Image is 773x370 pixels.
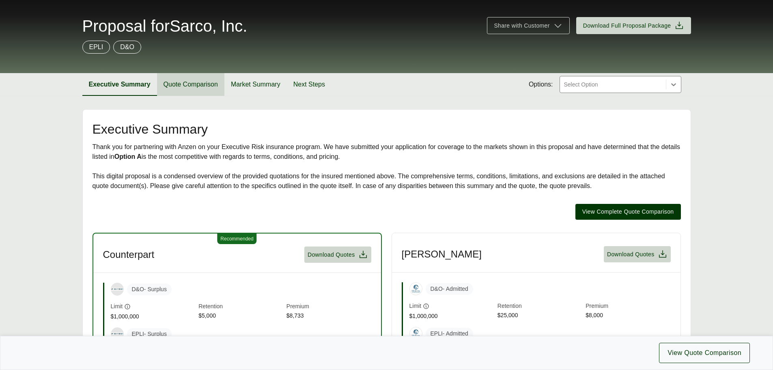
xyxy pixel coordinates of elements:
[103,249,155,261] h3: Counterpart
[586,302,670,311] span: Premium
[607,250,655,259] span: Download Quotes
[287,73,332,96] button: Next Steps
[410,327,422,340] img: Hudson
[583,22,671,30] span: Download Full Proposal Package
[120,42,134,52] p: D&O
[409,312,494,320] span: $1,000,000
[586,311,670,320] span: $8,000
[111,333,123,335] img: Counterpart
[604,246,671,262] button: Download Quotes
[111,288,123,290] img: Counterpart
[111,312,196,321] span: $1,000,000
[82,18,248,34] span: Proposal for Sarco, Inc.
[198,302,283,312] span: Retention
[529,80,553,89] span: Options:
[402,248,482,260] h3: [PERSON_NAME]
[659,343,750,363] button: View Quote Comparison
[426,328,473,340] span: EPLI - Admitted
[487,17,569,34] button: Share with Customer
[497,302,582,311] span: Retention
[667,348,741,358] span: View Quote Comparison
[409,302,422,310] span: Limit
[286,312,371,321] span: $8,733
[410,283,422,295] img: Hudson
[89,42,103,52] p: EPLI
[304,247,371,263] button: Download Quotes
[575,204,681,220] button: View Complete Quote Comparison
[497,311,582,320] span: $25,000
[127,283,172,295] span: D&O - Surplus
[198,312,283,321] span: $5,000
[93,142,681,191] div: Thank you for partnering with Anzen on your Executive Risk insurance program. We have submitted y...
[286,302,371,312] span: Premium
[308,251,355,259] span: Download Quotes
[127,328,172,340] span: EPLI - Surplus
[494,22,549,30] span: Share with Customer
[93,123,681,136] h2: Executive Summary
[582,208,674,216] span: View Complete Quote Comparison
[157,73,224,96] button: Quote Comparison
[576,17,691,34] button: Download Full Proposal Package
[114,153,142,160] strong: Option A
[82,73,157,96] button: Executive Summary
[426,283,473,295] span: D&O - Admitted
[224,73,287,96] button: Market Summary
[111,302,123,311] span: Limit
